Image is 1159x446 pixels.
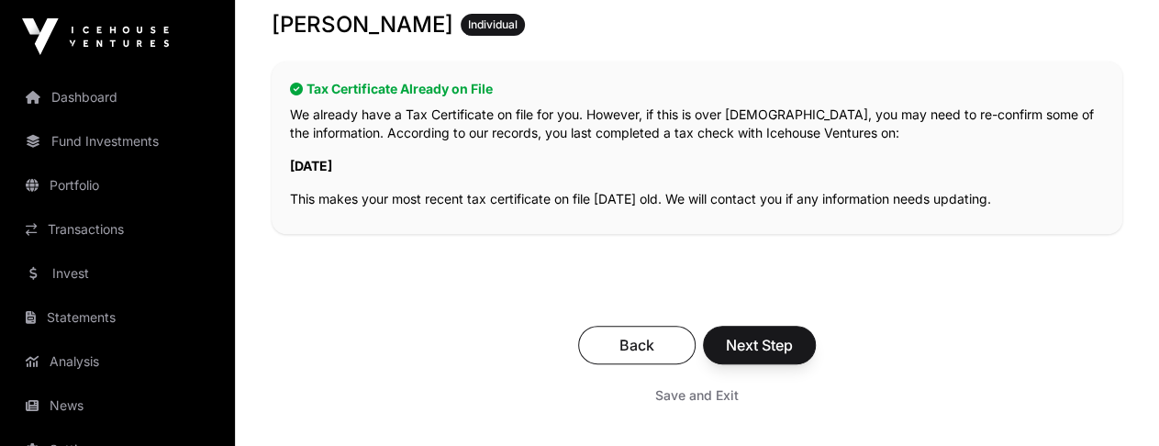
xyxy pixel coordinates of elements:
button: Back [578,326,696,364]
button: Next Step [703,326,816,364]
span: Save and Exit [655,386,739,405]
p: [DATE] [290,157,1104,175]
p: We already have a Tax Certificate on file for you. However, if this is over [DEMOGRAPHIC_DATA], y... [290,106,1104,142]
span: Next Step [726,334,793,356]
a: Dashboard [15,77,220,117]
a: Portfolio [15,165,220,206]
span: Back [601,334,673,356]
button: Save and Exit [633,379,761,412]
a: News [15,385,220,426]
img: Icehouse Ventures Logo [22,18,169,55]
a: Invest [15,253,220,294]
iframe: Chat Widget [1067,358,1159,446]
h3: [PERSON_NAME] [272,10,1122,39]
span: Individual [468,17,518,32]
a: Statements [15,297,220,338]
a: Analysis [15,341,220,382]
a: Transactions [15,209,220,250]
p: This makes your most recent tax certificate on file [DATE] old. We will contact you if any inform... [290,190,1104,208]
a: Fund Investments [15,121,220,162]
h2: Tax Certificate Already on File [290,80,1104,98]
